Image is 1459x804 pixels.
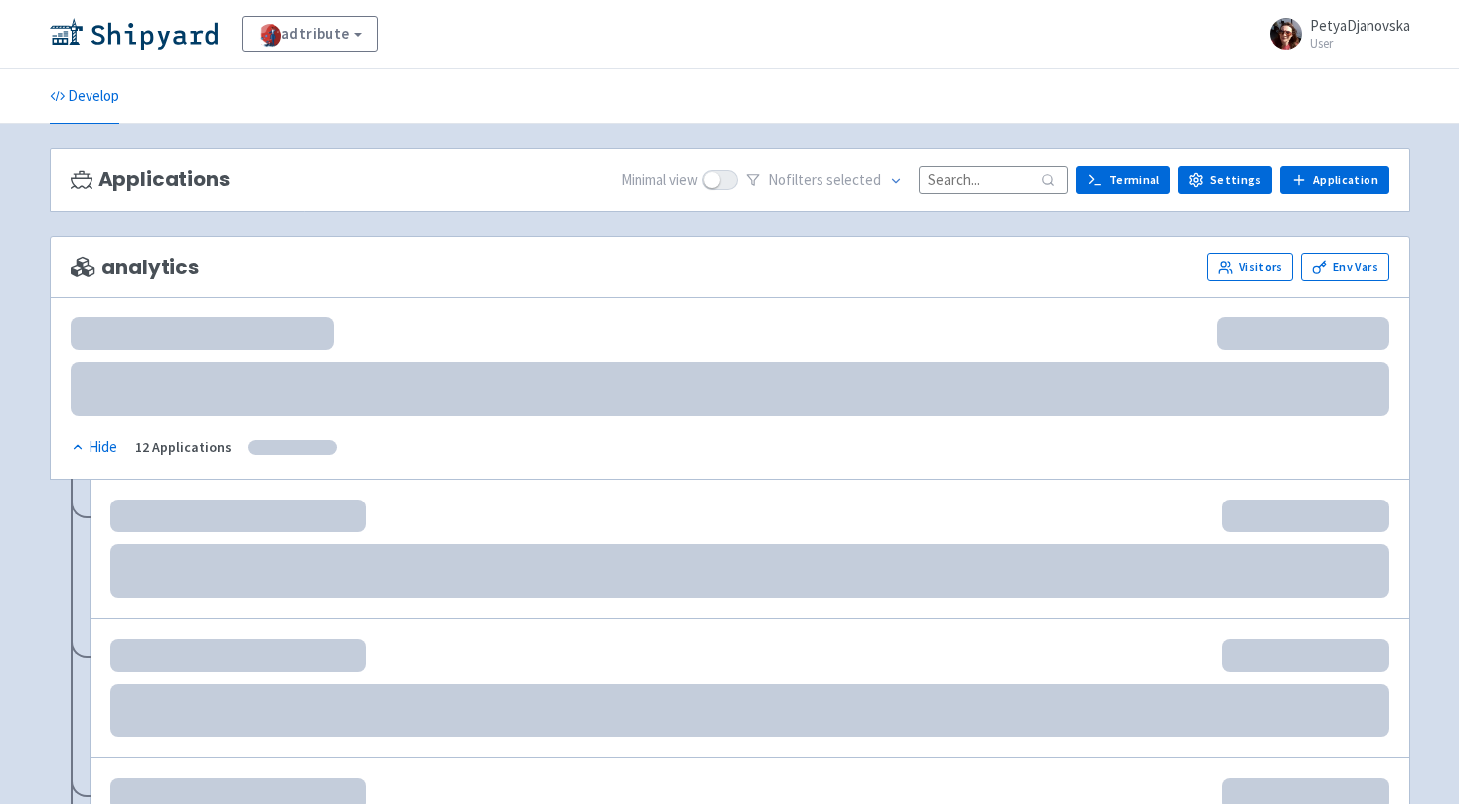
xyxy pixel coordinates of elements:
span: selected [826,170,881,189]
span: Minimal view [621,169,698,192]
span: analytics [71,256,200,279]
button: Hide [71,436,119,459]
a: Settings [1178,166,1272,194]
h3: Applications [71,168,230,191]
a: PetyaDjanovska User [1258,18,1410,50]
input: Search... [919,166,1068,193]
div: 12 Applications [135,436,232,459]
span: PetyaDjanovska [1310,16,1410,35]
a: Terminal [1076,166,1170,194]
span: No filter s [768,169,881,192]
div: Hide [71,436,117,459]
small: User [1310,37,1410,50]
a: adtribute [242,16,378,52]
a: Env Vars [1301,253,1388,281]
a: Visitors [1207,253,1293,281]
img: Shipyard logo [50,18,218,50]
a: Develop [50,69,119,124]
a: Application [1280,166,1388,194]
